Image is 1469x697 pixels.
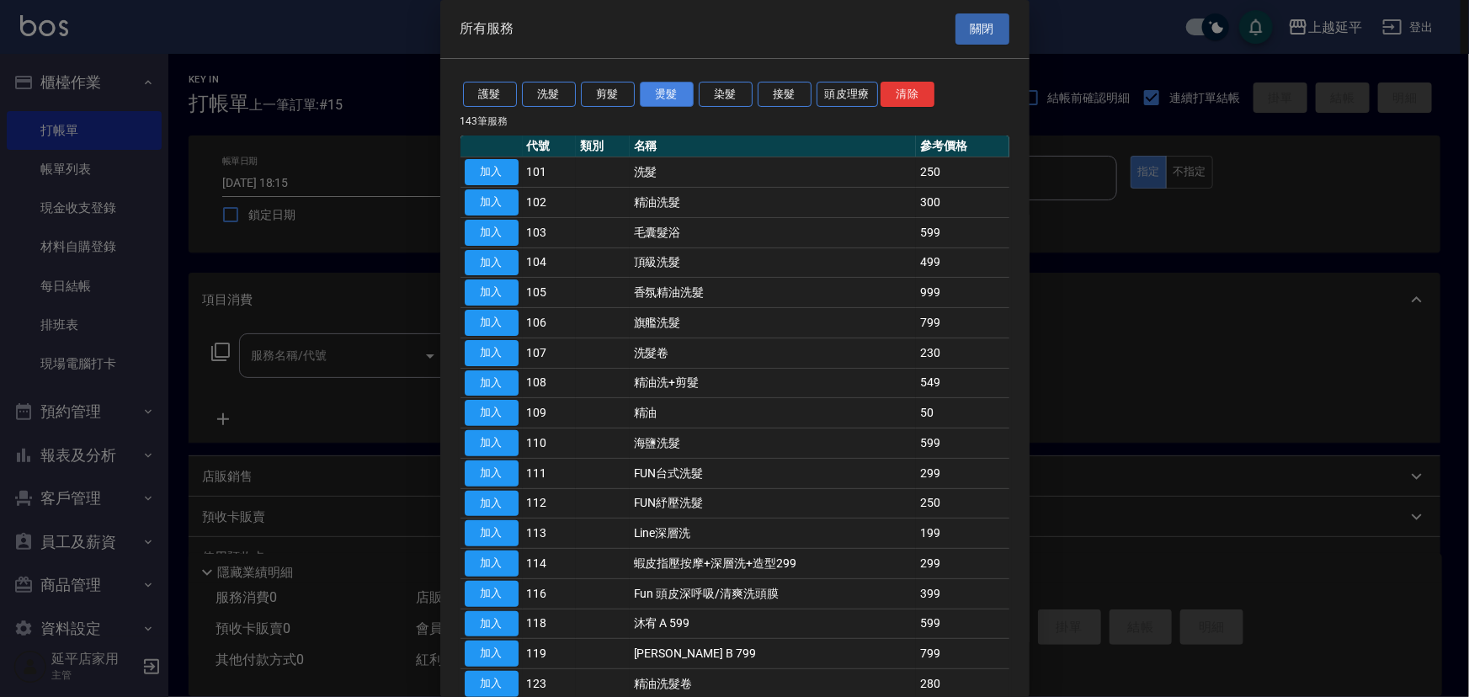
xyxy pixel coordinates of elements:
button: 剪髮 [581,82,635,108]
td: 250 [916,488,1009,519]
td: 111 [523,458,577,488]
button: 洗髮 [522,82,576,108]
td: 499 [916,247,1009,278]
td: 104 [523,247,577,278]
td: 799 [916,308,1009,338]
td: 洗髮卷 [630,338,917,368]
button: 加入 [465,611,519,637]
td: 116 [523,578,577,609]
button: 加入 [465,581,519,607]
button: 加入 [465,551,519,577]
td: 海鹽洗髮 [630,428,917,459]
th: 類別 [576,136,630,157]
td: 299 [916,458,1009,488]
td: 399 [916,578,1009,609]
td: 旗艦洗髮 [630,308,917,338]
td: 110 [523,428,577,459]
span: 所有服務 [460,20,514,37]
td: 洗髮 [630,157,917,188]
td: 114 [523,549,577,579]
td: 精油洗+剪髮 [630,368,917,398]
button: 燙髮 [640,82,694,108]
td: 299 [916,549,1009,579]
button: 頭皮理療 [817,82,879,108]
td: 香氛精油洗髮 [630,278,917,308]
td: FUN台式洗髮 [630,458,917,488]
td: 頂級洗髮 [630,247,917,278]
td: FUN紓壓洗髮 [630,488,917,519]
td: 精油 [630,398,917,428]
td: 119 [523,639,577,669]
button: 護髮 [463,82,517,108]
th: 參考價格 [916,136,1009,157]
td: 230 [916,338,1009,368]
button: 加入 [465,279,519,306]
td: 107 [523,338,577,368]
button: 加入 [465,520,519,546]
button: 接髮 [758,82,812,108]
td: 599 [916,609,1009,639]
button: 加入 [465,310,519,336]
td: 108 [523,368,577,398]
button: 加入 [465,460,519,487]
td: 50 [916,398,1009,428]
td: 799 [916,639,1009,669]
button: 清除 [881,82,934,108]
button: 加入 [465,189,519,215]
td: 113 [523,519,577,549]
td: 300 [916,188,1009,218]
td: 沐宥 A 599 [630,609,917,639]
td: Fun 頭皮深呼吸/清爽洗頭膜 [630,578,917,609]
td: 精油洗髮 [630,188,917,218]
td: [PERSON_NAME] B 799 [630,639,917,669]
p: 143 筆服務 [460,114,1009,129]
td: 105 [523,278,577,308]
button: 加入 [465,340,519,366]
td: 199 [916,519,1009,549]
td: 102 [523,188,577,218]
td: 549 [916,368,1009,398]
button: 加入 [465,430,519,456]
td: Line深層洗 [630,519,917,549]
button: 加入 [465,400,519,426]
td: 999 [916,278,1009,308]
button: 關閉 [955,13,1009,45]
th: 名稱 [630,136,917,157]
td: 毛囊髮浴 [630,217,917,247]
button: 加入 [465,671,519,697]
td: 103 [523,217,577,247]
button: 加入 [465,250,519,276]
td: 118 [523,609,577,639]
td: 109 [523,398,577,428]
td: 106 [523,308,577,338]
th: 代號 [523,136,577,157]
button: 加入 [465,491,519,517]
button: 加入 [465,641,519,667]
td: 599 [916,217,1009,247]
button: 加入 [465,220,519,246]
td: 250 [916,157,1009,188]
td: 蝦皮指壓按摩+深層洗+造型299 [630,549,917,579]
button: 加入 [465,159,519,185]
td: 112 [523,488,577,519]
button: 染髮 [699,82,753,108]
button: 加入 [465,370,519,396]
td: 101 [523,157,577,188]
td: 599 [916,428,1009,459]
